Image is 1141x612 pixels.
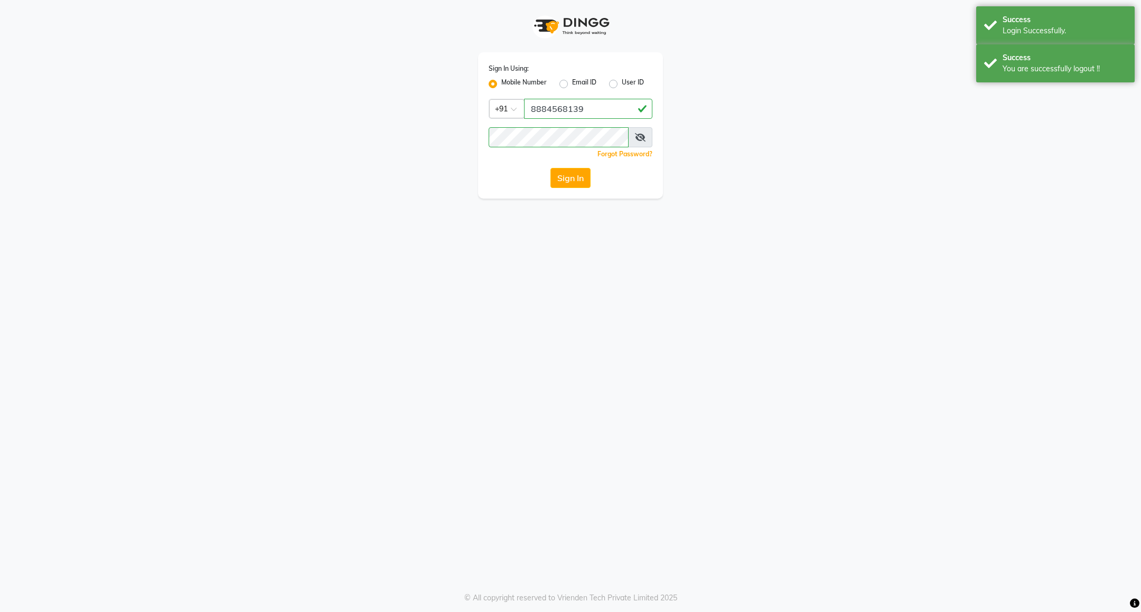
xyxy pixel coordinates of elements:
[524,99,652,119] input: Username
[1003,52,1127,63] div: Success
[501,78,547,90] label: Mobile Number
[572,78,596,90] label: Email ID
[489,127,629,147] input: Username
[1003,14,1127,25] div: Success
[528,11,613,42] img: logo1.svg
[622,78,644,90] label: User ID
[489,64,529,73] label: Sign In Using:
[550,168,591,188] button: Sign In
[597,150,652,158] a: Forgot Password?
[1003,25,1127,36] div: Login Successfully.
[1003,63,1127,74] div: You are successfully logout !!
